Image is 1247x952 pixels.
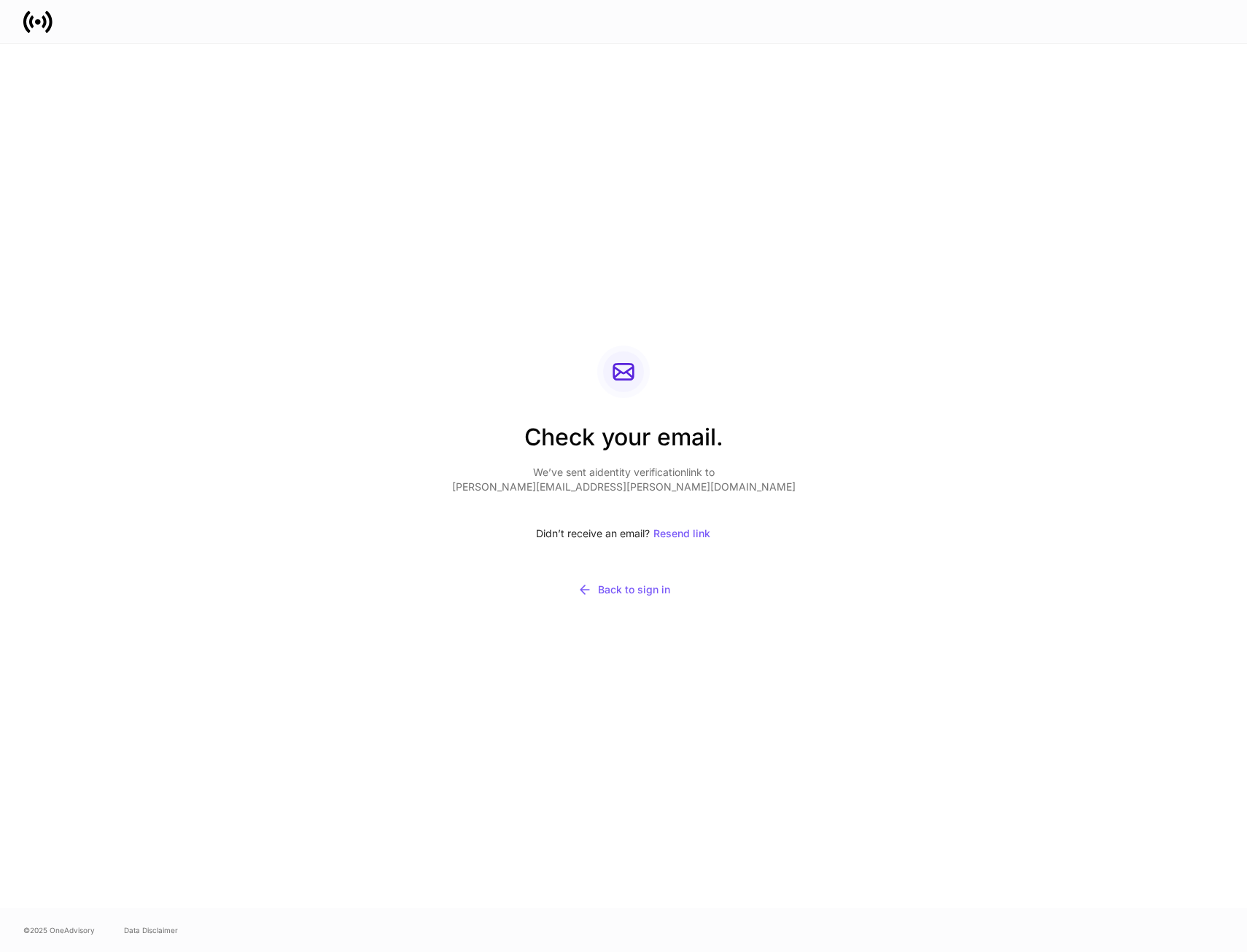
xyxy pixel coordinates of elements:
[452,573,796,606] button: Back to sign in
[452,421,796,465] h2: Check your email.
[653,528,710,539] div: Resend link
[23,924,95,936] span: © 2025 OneAdvisory
[124,924,178,936] a: Data Disclaimer
[578,582,670,597] div: Back to sign in
[653,518,711,550] button: Resend link
[452,518,796,550] div: Didn’t receive an email?
[452,465,796,494] p: We’ve sent a identity verification link to [PERSON_NAME][EMAIL_ADDRESS][PERSON_NAME][DOMAIN_NAME]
